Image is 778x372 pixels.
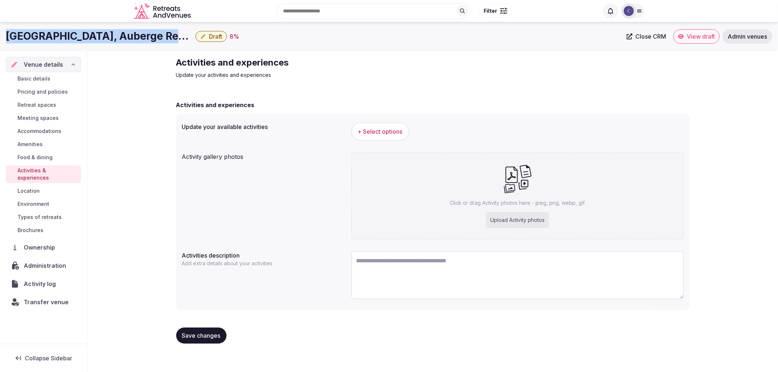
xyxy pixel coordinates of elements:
div: 8 % [230,32,239,41]
a: Activities & experiences [6,165,81,183]
button: Collapse Sidebar [6,350,81,366]
a: Amenities [6,139,81,149]
button: Transfer venue [6,294,81,310]
a: Retreat spaces [6,100,81,110]
span: Filter [484,7,497,15]
p: Add extra details about your activities [182,260,275,267]
span: Brochures [18,227,43,234]
button: Filter [479,4,512,18]
a: Location [6,186,81,196]
span: Administration [24,261,69,270]
span: View draft [687,33,715,40]
a: Accommodations [6,126,81,136]
a: Food & dining [6,152,81,162]
button: + Select options [351,122,409,141]
span: Basic details [18,75,50,82]
svg: Retreats and Venues company logo [134,3,192,19]
span: Activities & experiences [18,167,78,181]
span: Venue details [24,60,63,69]
span: Collapse Sidebar [25,355,72,362]
span: Activity log [24,279,59,288]
div: Upload Activity photos [486,212,549,228]
span: Close CRM [635,33,666,40]
a: Basic details [6,74,81,84]
span: Transfer venue [24,298,69,306]
span: Save changes [182,332,221,339]
span: + Select options [358,128,403,136]
button: 8% [230,32,239,41]
button: Save changes [176,328,227,344]
span: Ownership [24,243,58,252]
span: Pricing and policies [18,88,68,95]
label: Update your available activities [182,124,345,130]
a: Ownership [6,240,81,255]
span: Admin venues [728,33,767,40]
span: Draft [209,33,222,40]
a: Activity log [6,276,81,291]
a: Close CRM [622,29,670,44]
a: Administration [6,258,81,273]
span: Meeting spaces [18,114,59,122]
span: Retreat spaces [18,101,56,109]
p: Update your activities and experiences [176,71,421,79]
span: Amenities [18,141,43,148]
label: Activities description [182,252,345,258]
h2: Activities and experiences [176,57,421,68]
a: View draft [673,29,720,44]
span: Food & dining [18,154,53,161]
img: Catherine Mesina [624,6,634,16]
a: Meeting spaces [6,113,81,123]
a: Environment [6,199,81,209]
span: Location [18,187,40,195]
a: Visit the homepage [134,3,192,19]
span: Types of retreats [18,214,62,221]
a: Types of retreats [6,212,81,222]
a: Pricing and policies [6,87,81,97]
button: Draft [196,31,227,42]
span: Accommodations [18,128,61,135]
div: Activity gallery photos [182,149,345,161]
h2: Activities and experiences [176,101,255,109]
p: Click or drag Activity photos here - jpeg, png, webp, gif [450,199,585,207]
a: Brochures [6,225,81,235]
h1: [GEOGRAPHIC_DATA], Auberge Resorts Collection [6,29,193,43]
span: Environment [18,200,49,208]
a: Admin venues [723,29,772,44]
